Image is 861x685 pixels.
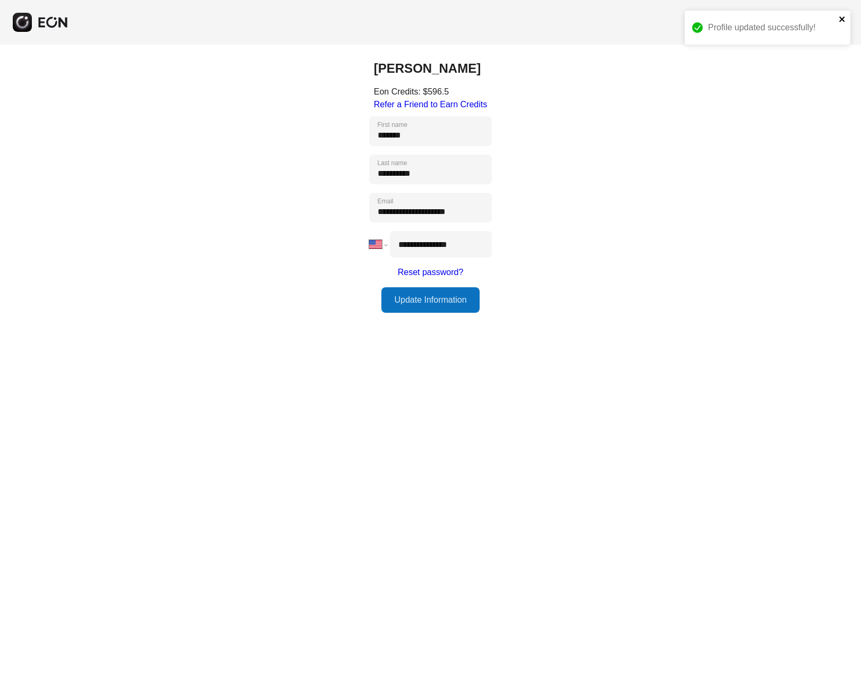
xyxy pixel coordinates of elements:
[381,287,479,313] button: Update Information
[374,100,487,109] a: Refer a Friend to Earn Credits
[378,197,394,206] label: Email
[374,85,487,98] div: Eon Credits: $596.5
[378,121,408,129] label: First name
[839,15,846,23] button: close
[398,266,464,279] a: Reset password?
[378,159,407,167] label: Last name
[708,21,836,34] div: Profile updated successfully!
[374,60,487,77] h2: [PERSON_NAME]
